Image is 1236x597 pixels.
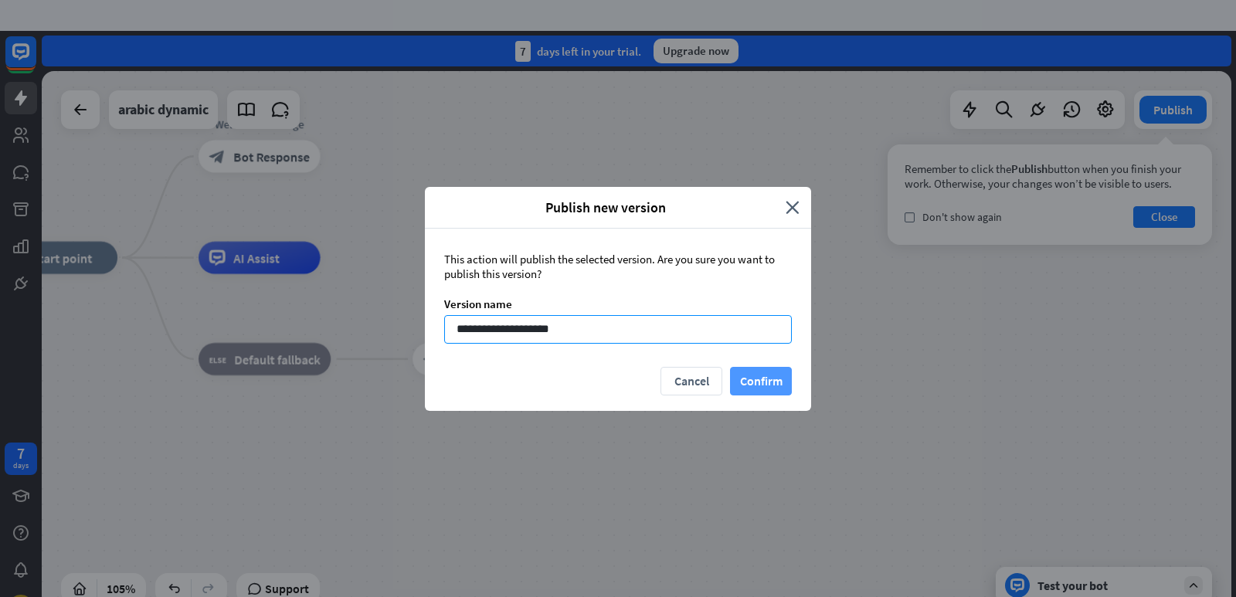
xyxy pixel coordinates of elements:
[786,198,800,216] i: close
[660,367,722,395] button: Cancel
[444,252,792,281] div: This action will publish the selected version. Are you sure you want to publish this version?
[436,198,774,216] span: Publish new version
[12,6,59,53] button: Open LiveChat chat widget
[444,297,792,311] div: Version name
[730,367,792,395] button: Confirm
